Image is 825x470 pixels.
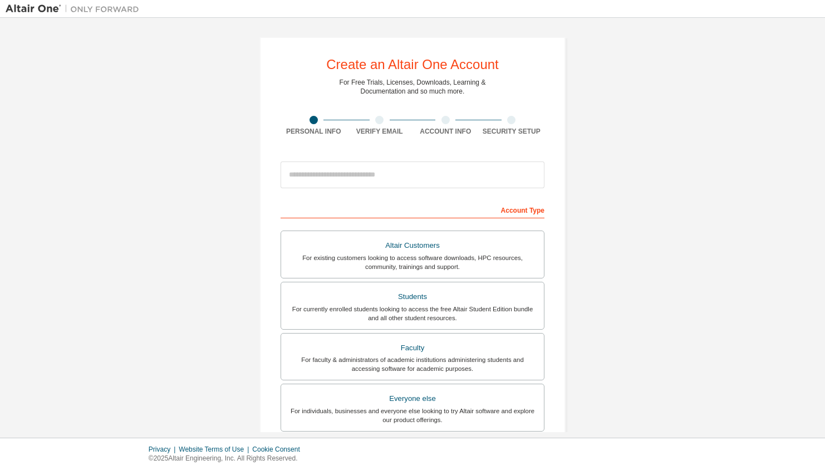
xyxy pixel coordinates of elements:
div: For existing customers looking to access software downloads, HPC resources, community, trainings ... [288,253,537,271]
p: © 2025 Altair Engineering, Inc. All Rights Reserved. [149,454,307,463]
div: Account Info [412,127,479,136]
div: Privacy [149,445,179,454]
div: For faculty & administrators of academic institutions administering students and accessing softwa... [288,355,537,373]
div: For individuals, businesses and everyone else looking to try Altair software and explore our prod... [288,407,537,424]
div: Everyone else [288,391,537,407]
div: For currently enrolled students looking to access the free Altair Student Edition bundle and all ... [288,305,537,322]
div: Account Type [281,200,544,218]
div: Create an Altair One Account [326,58,499,71]
div: Security Setup [479,127,545,136]
img: Altair One [6,3,145,14]
div: Verify Email [347,127,413,136]
div: Students [288,289,537,305]
div: Altair Customers [288,238,537,253]
div: For Free Trials, Licenses, Downloads, Learning & Documentation and so much more. [340,78,486,96]
div: Faculty [288,340,537,356]
div: Personal Info [281,127,347,136]
div: Website Terms of Use [179,445,252,454]
div: Cookie Consent [252,445,306,454]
